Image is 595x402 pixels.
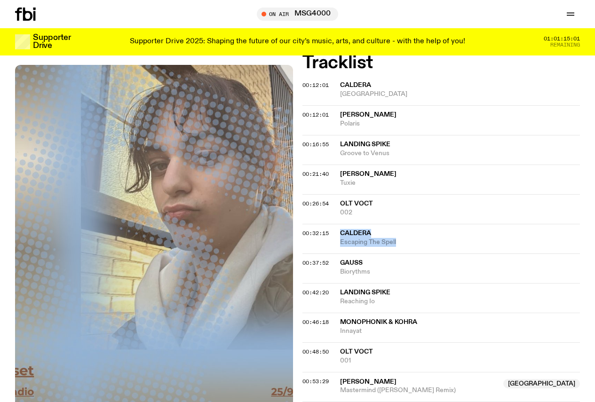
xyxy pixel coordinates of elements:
[302,142,329,147] button: 00:16:55
[340,119,580,128] span: Polaris
[302,318,329,326] span: 00:46:18
[302,290,329,295] button: 00:42:20
[550,42,580,47] span: Remaining
[340,179,580,188] span: Tuxie
[302,81,329,89] span: 00:12:01
[340,348,373,355] span: Olt Voct
[340,208,580,217] span: 002
[257,8,338,21] button: On AirMSG4000
[302,289,329,296] span: 00:42:20
[302,320,329,325] button: 00:46:18
[340,111,397,118] span: [PERSON_NAME]
[503,379,580,388] span: [GEOGRAPHIC_DATA]
[302,259,329,267] span: 00:37:52
[302,231,329,236] button: 00:32:15
[340,260,363,266] span: Gauss
[340,327,580,336] span: Innayat
[340,268,580,276] span: Biorythms
[302,170,329,178] span: 00:21:40
[340,238,580,247] span: Escaping The Spell
[302,201,329,206] button: 00:26:54
[302,112,329,118] button: 00:12:01
[544,36,580,41] span: 01:01:15:01
[340,171,397,177] span: [PERSON_NAME]
[302,83,329,88] button: 00:12:01
[340,297,580,306] span: Reaching Io
[340,141,390,148] span: Landing Spike
[302,348,329,355] span: 00:48:50
[302,141,329,148] span: 00:16:55
[340,200,373,207] span: Olt Voct
[302,378,329,385] span: 00:53:29
[302,260,329,266] button: 00:37:52
[302,111,329,118] span: 00:12:01
[340,90,580,99] span: [GEOGRAPHIC_DATA]
[33,34,71,50] h3: Supporter Drive
[302,55,580,71] h2: Tracklist
[340,356,580,365] span: 001
[340,149,580,158] span: Groove to Venus
[340,82,371,88] span: Caldera
[130,38,465,46] p: Supporter Drive 2025: Shaping the future of our city’s music, arts, and culture - with the help o...
[302,349,329,355] button: 00:48:50
[340,289,390,296] span: Landing Spike
[302,229,329,237] span: 00:32:15
[302,379,329,384] button: 00:53:29
[340,386,498,395] span: Mastermind ([PERSON_NAME] Remix)
[340,319,417,325] span: Monophonik & Kohra
[340,230,371,236] span: Caldera
[340,378,397,385] span: [PERSON_NAME]
[302,172,329,177] button: 00:21:40
[302,200,329,207] span: 00:26:54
